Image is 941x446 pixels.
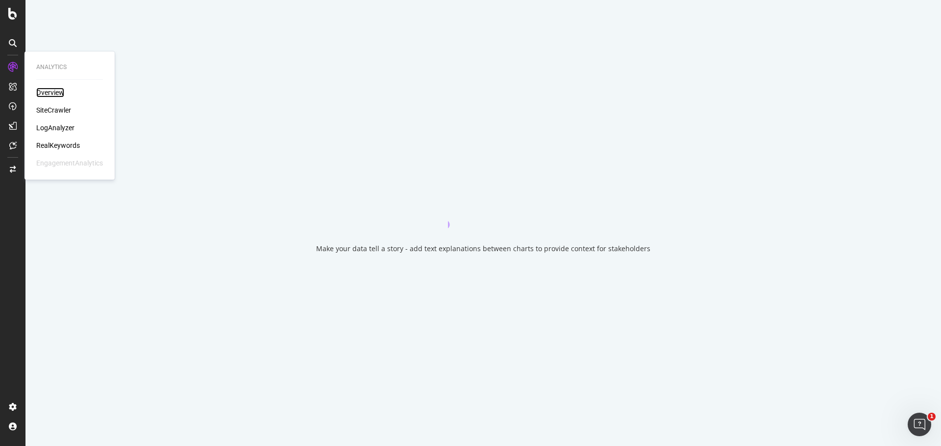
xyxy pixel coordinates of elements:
a: RealKeywords [36,141,80,150]
a: SiteCrawler [36,105,71,115]
a: LogAnalyzer [36,123,74,133]
a: Overview [36,88,64,97]
div: EngagementAnalytics [36,158,103,168]
div: Analytics [36,63,103,71]
div: Make your data tell a story - add text explanations between charts to provide context for stakeho... [316,244,650,254]
iframe: Intercom live chat [908,413,931,436]
div: animation [448,193,519,228]
span: 1 [928,413,936,421]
